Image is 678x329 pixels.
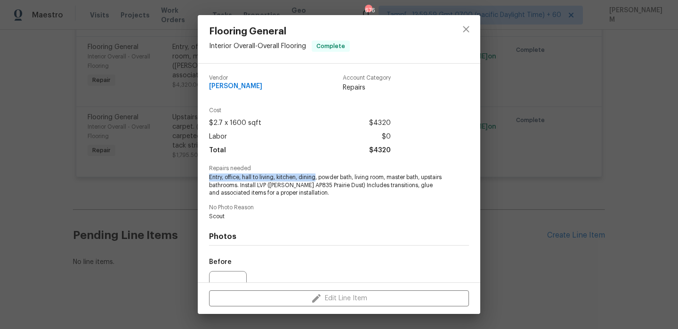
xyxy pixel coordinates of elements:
[209,165,469,172] span: Repairs needed
[209,205,469,211] span: No Photo Reason
[365,6,371,15] div: 676
[313,41,349,51] span: Complete
[209,116,261,130] span: $2.7 x 1600 sqft
[209,75,262,81] span: Vendor
[209,26,350,37] span: Flooring General
[455,18,477,41] button: close
[209,213,443,221] span: Scout
[209,130,227,144] span: Labor
[209,43,306,49] span: Interior Overall - Overall Flooring
[209,173,443,197] span: Entry, office, hall to living, kitchen, dining, powder bath, living room, master bath, upstairs b...
[209,259,232,265] h5: Before
[382,130,391,144] span: $0
[369,116,391,130] span: $4320
[343,75,391,81] span: Account Category
[343,83,391,92] span: Repairs
[209,83,262,90] span: [PERSON_NAME]
[209,144,226,157] span: Total
[209,107,391,114] span: Cost
[369,144,391,157] span: $4320
[209,232,469,241] h4: Photos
